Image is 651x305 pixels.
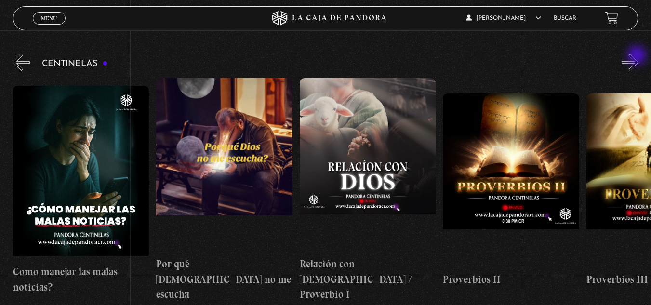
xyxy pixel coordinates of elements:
[38,23,60,30] span: Cerrar
[41,15,57,21] span: Menu
[300,256,436,302] h4: Relación con [DEMOGRAPHIC_DATA] / Proverbio I
[156,256,292,302] h4: Por qué [DEMOGRAPHIC_DATA] no me escucha
[554,15,576,21] a: Buscar
[42,59,108,68] h3: Centinelas
[605,12,618,25] a: View your shopping cart
[443,78,579,302] a: Proverbios II
[622,54,638,71] button: Next
[443,272,579,287] h4: Proverbios II
[13,264,149,294] h4: Como manejar las malas noticias?
[13,78,149,302] a: Como manejar las malas noticias?
[156,78,292,302] a: Por qué [DEMOGRAPHIC_DATA] no me escucha
[300,78,436,302] a: Relación con [DEMOGRAPHIC_DATA] / Proverbio I
[466,15,541,21] span: [PERSON_NAME]
[13,54,30,71] button: Previous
